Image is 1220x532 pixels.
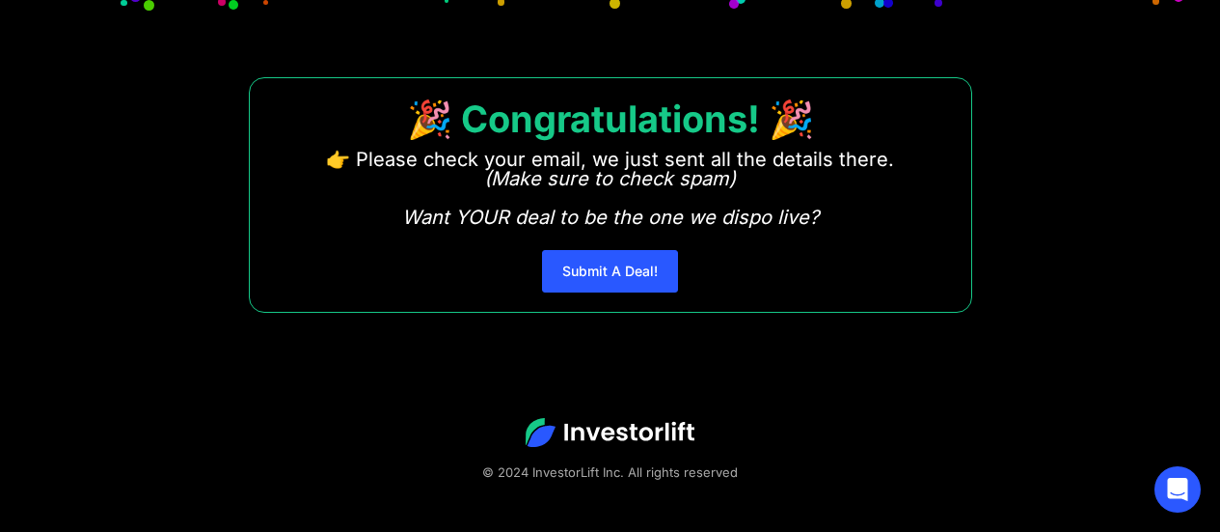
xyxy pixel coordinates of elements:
a: Submit A Deal! [542,250,678,293]
div: Open Intercom Messenger [1154,466,1201,513]
p: 👉 Please check your email, we just sent all the details there. ‍ [326,150,894,227]
div: © 2024 InvestorLift Inc. All rights reserved [68,462,1152,482]
strong: 🎉 Congratulations! 🎉 [407,97,814,141]
em: (Make sure to check spam) Want YOUR deal to be the one we dispo live? [402,167,819,229]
